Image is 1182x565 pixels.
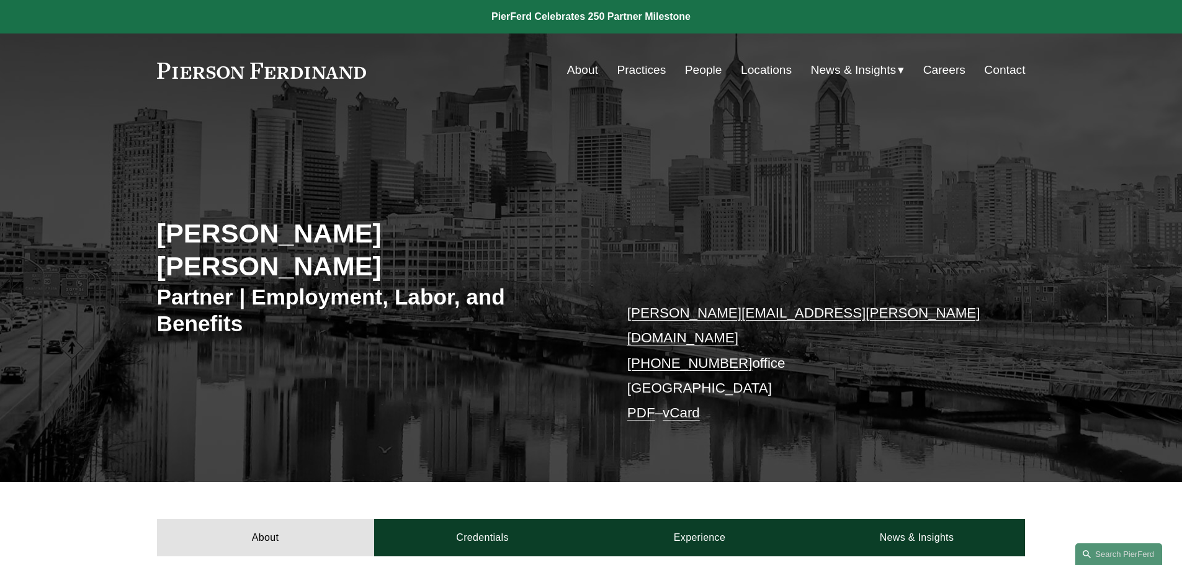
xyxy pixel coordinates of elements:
[157,283,591,337] h3: Partner | Employment, Labor, and Benefits
[808,519,1025,556] a: News & Insights
[591,519,808,556] a: Experience
[617,58,666,82] a: Practices
[685,58,722,82] a: People
[157,217,591,282] h2: [PERSON_NAME] [PERSON_NAME]
[811,60,897,81] span: News & Insights
[923,58,965,82] a: Careers
[663,405,700,420] a: vCard
[157,519,374,556] a: About
[627,355,753,371] a: [PHONE_NUMBER]
[984,58,1025,82] a: Contact
[627,301,989,426] p: office [GEOGRAPHIC_DATA] –
[627,405,655,420] a: PDF
[627,305,980,345] a: [PERSON_NAME][EMAIL_ADDRESS][PERSON_NAME][DOMAIN_NAME]
[1075,543,1162,565] a: Search this site
[811,58,905,82] a: folder dropdown
[567,58,598,82] a: About
[741,58,792,82] a: Locations
[374,519,591,556] a: Credentials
